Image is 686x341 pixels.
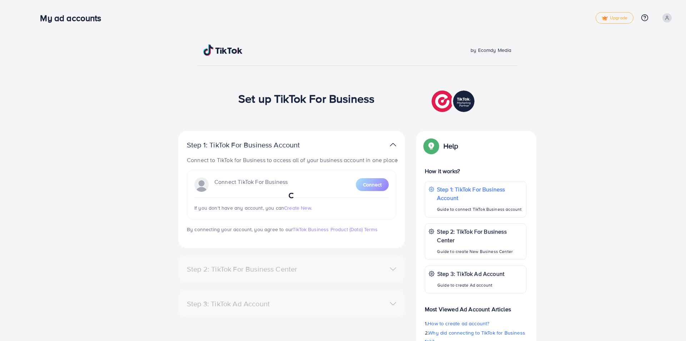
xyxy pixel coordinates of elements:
p: How it works? [425,167,526,175]
span: How to create ad account? [428,320,489,327]
p: 1. [425,319,526,328]
p: Help [443,142,458,150]
p: Guide to create New Business Center [437,247,522,256]
img: Popup guide [425,140,438,152]
p: Step 3: TikTok Ad Account [437,269,504,278]
img: TikTok partner [390,140,396,150]
img: TikTok partner [432,89,476,114]
span: by Ecomdy Media [471,47,511,54]
p: Guide to connect TikTok Business account [437,205,522,214]
span: Upgrade [602,15,627,21]
p: Most Viewed Ad Account Articles [425,299,526,313]
a: tickUpgrade [596,12,633,24]
p: Step 1: TikTok For Business Account [437,185,522,202]
img: TikTok [203,44,243,56]
h3: My ad accounts [40,13,107,23]
p: Step 1: TikTok For Business Account [187,141,323,149]
img: tick [602,16,608,21]
p: Step 2: TikTok For Business Center [437,227,522,244]
h1: Set up TikTok For Business [238,92,374,105]
p: Guide to create Ad account [437,281,504,289]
